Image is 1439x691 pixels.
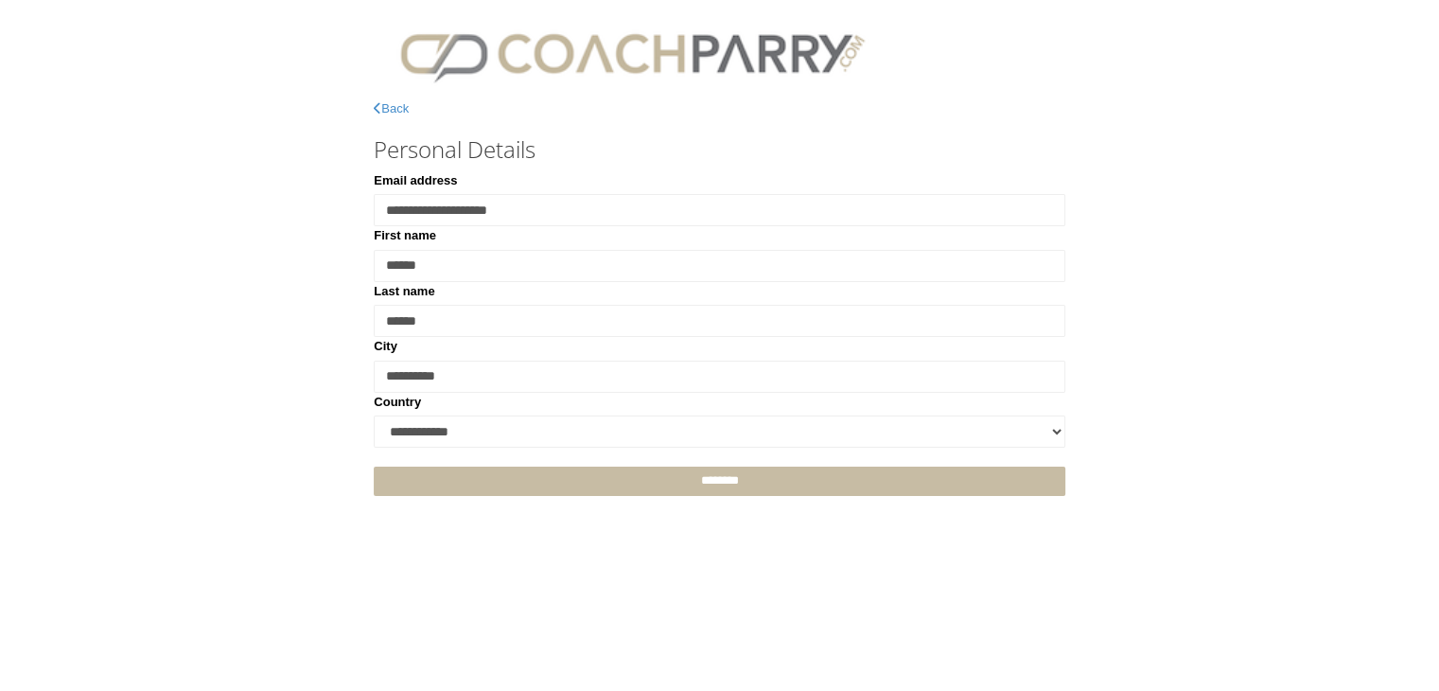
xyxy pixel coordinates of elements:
[374,282,434,301] label: Last name
[374,101,409,115] a: Back
[374,226,436,245] label: First name
[374,171,457,190] label: Email address
[374,19,890,90] img: CPlogo.png
[374,137,1065,162] h3: Personal Details
[374,393,421,412] label: Country
[374,337,397,356] label: City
